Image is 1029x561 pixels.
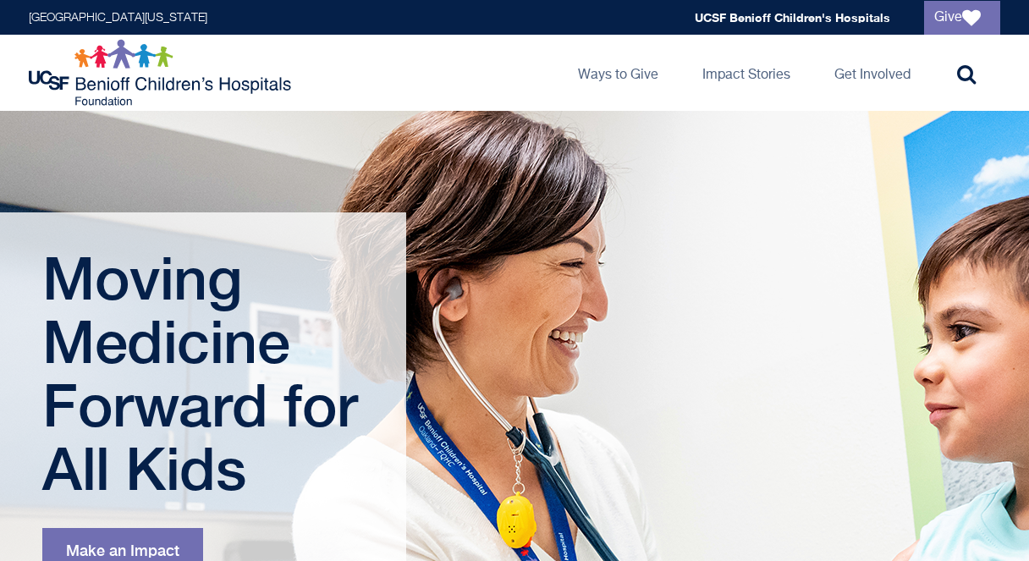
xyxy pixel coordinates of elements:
[695,10,890,25] a: UCSF Benioff Children's Hospitals
[564,35,672,111] a: Ways to Give
[29,12,207,24] a: [GEOGRAPHIC_DATA][US_STATE]
[689,35,804,111] a: Impact Stories
[821,35,924,111] a: Get Involved
[29,39,295,107] img: Logo for UCSF Benioff Children's Hospitals Foundation
[924,1,1000,35] a: Give
[42,246,368,500] h1: Moving Medicine Forward for All Kids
